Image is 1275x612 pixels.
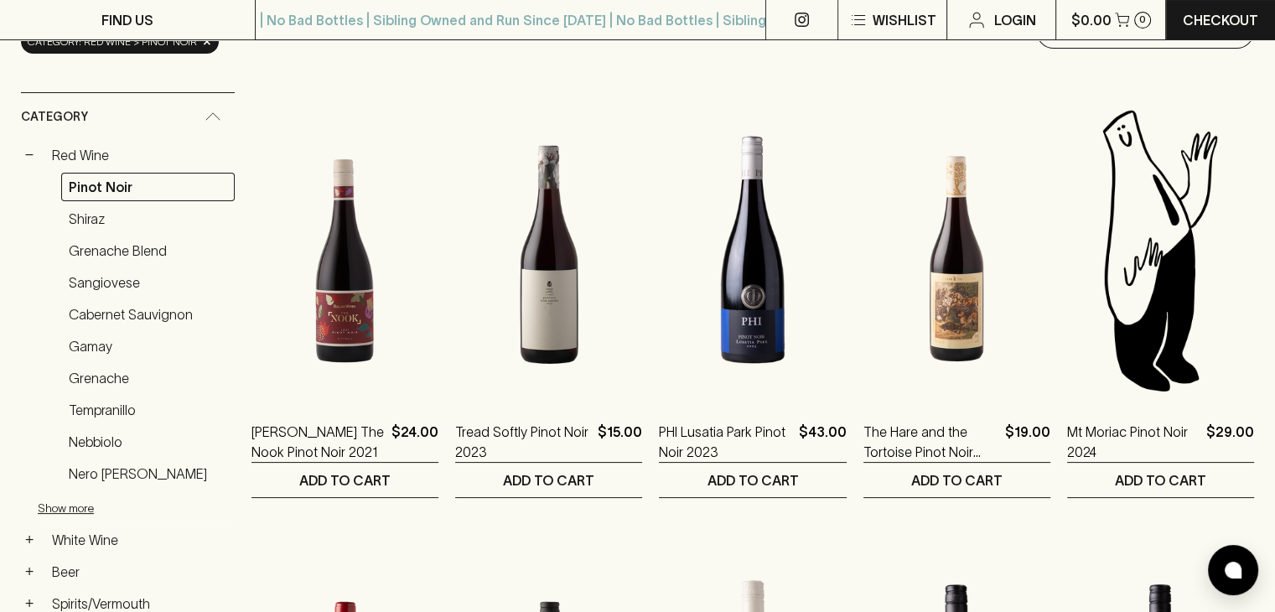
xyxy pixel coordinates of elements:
[21,595,38,612] button: +
[299,470,391,490] p: ADD TO CART
[1067,103,1254,397] img: Blackhearts & Sparrows Man
[61,364,235,392] a: Grenache
[61,173,235,201] a: Pinot Noir
[455,422,591,462] a: Tread Softly Pinot Noir 2023
[455,103,642,397] img: Tread Softly Pinot Noir 2023
[44,558,235,586] a: Beer
[61,332,235,360] a: Gamay
[1183,10,1258,30] p: Checkout
[1206,422,1254,462] p: $29.00
[21,532,38,548] button: +
[659,422,791,462] a: PHI Lusatia Park Pinot Noir 2023
[21,563,38,580] button: +
[44,141,235,169] a: Red Wine
[911,470,1003,490] p: ADD TO CART
[1139,15,1146,24] p: 0
[61,459,235,488] a: Nero [PERSON_NAME]
[391,422,438,462] p: $24.00
[863,103,1050,397] img: The Hare and the Tortoise Pinot Noir 2023
[21,93,235,141] div: Category
[101,10,153,30] p: FIND US
[202,33,212,50] span: ×
[503,470,594,490] p: ADD TO CART
[659,103,846,397] img: PHI Lusatia Park Pinot Noir 2023
[659,463,846,497] button: ADD TO CART
[1225,562,1241,578] img: bubble-icon
[61,428,235,456] a: Nebbiolo
[61,396,235,424] a: Tempranillo
[1067,422,1200,462] a: Mt Moriac Pinot Noir 2024
[993,10,1035,30] p: Login
[1005,422,1050,462] p: $19.00
[61,268,235,297] a: Sangiovese
[61,236,235,265] a: Grenache Blend
[38,491,257,526] button: Show more
[251,422,385,462] a: [PERSON_NAME] The Nook Pinot Noir 2021
[799,422,847,462] p: $43.00
[251,463,438,497] button: ADD TO CART
[863,463,1050,497] button: ADD TO CART
[1115,470,1206,490] p: ADD TO CART
[863,422,998,462] a: The Hare and the Tortoise Pinot Noir 2023
[28,34,197,50] span: Category: red wine > pinot noir
[61,205,235,233] a: Shiraz
[455,463,642,497] button: ADD TO CART
[598,422,642,462] p: $15.00
[61,300,235,329] a: Cabernet Sauvignon
[1067,463,1254,497] button: ADD TO CART
[21,147,38,163] button: −
[251,103,438,397] img: Buller The Nook Pinot Noir 2021
[21,106,88,127] span: Category
[1071,10,1112,30] p: $0.00
[44,526,235,554] a: White Wine
[707,470,798,490] p: ADD TO CART
[872,10,936,30] p: Wishlist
